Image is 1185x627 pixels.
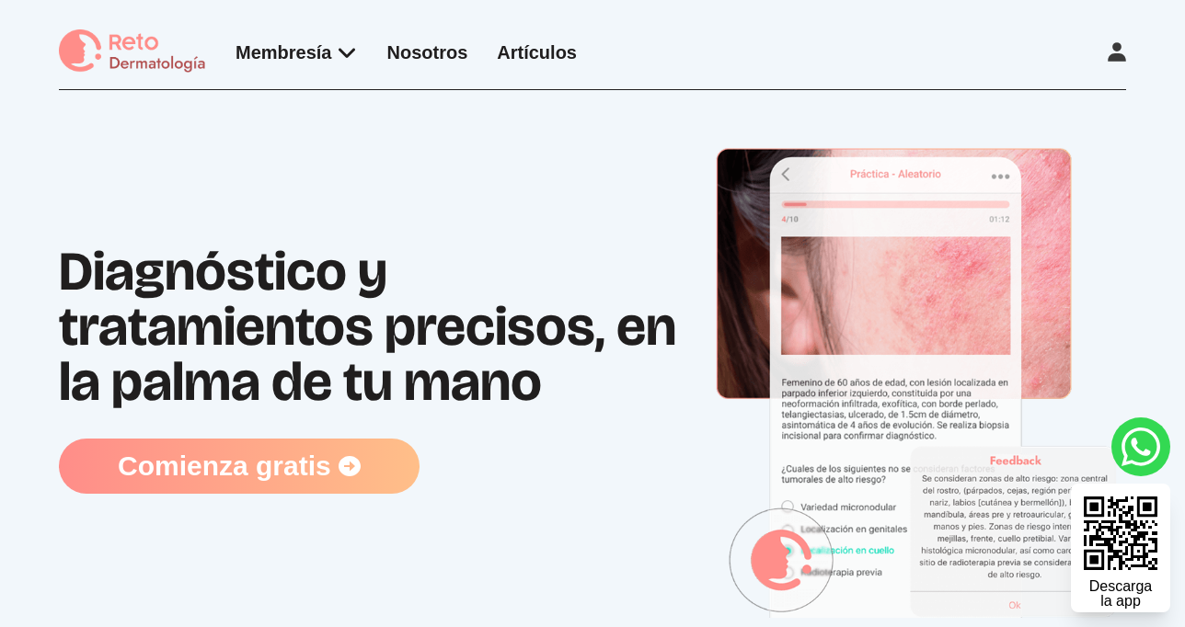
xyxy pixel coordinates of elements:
a: Artículos [497,42,577,63]
span: Comienza gratis [118,450,331,483]
div: Descarga la app [1089,579,1152,609]
img: app [706,120,1120,617]
img: logo Reto dermatología [59,29,206,74]
a: Nosotros [387,42,468,63]
div: Membresía [236,40,358,65]
h1: Diagnóstico y tratamientos precisos, en la palma de tu mano [59,244,699,409]
a: Comienza gratis [59,439,420,494]
a: whatsapp button [1111,417,1170,476]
